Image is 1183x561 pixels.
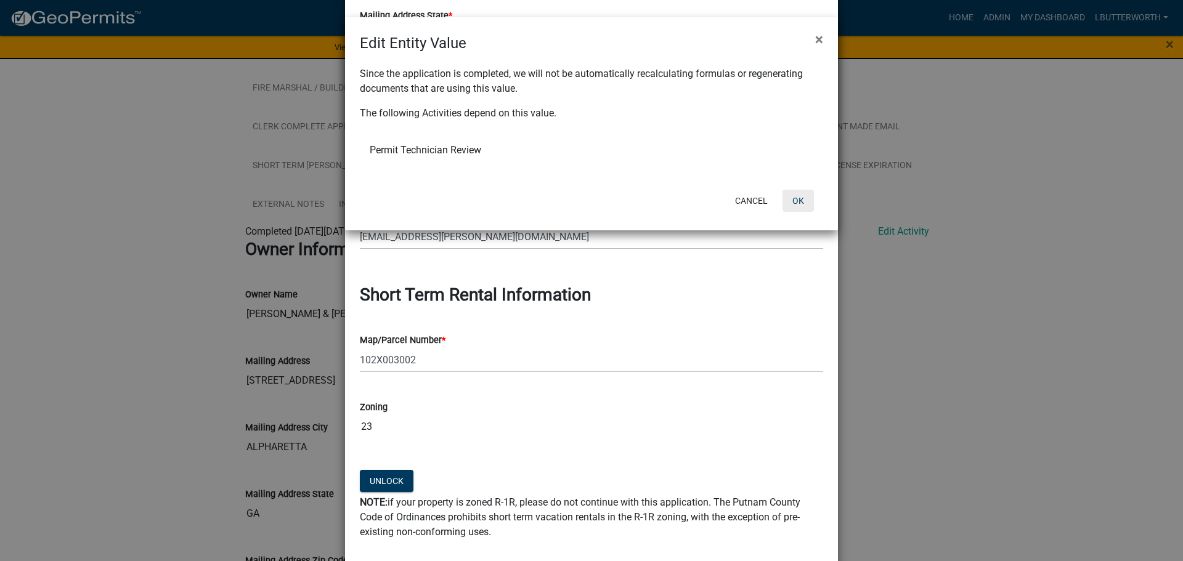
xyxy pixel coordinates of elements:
button: Cancel [725,190,778,212]
p: The following Activities depend on this value. [360,106,823,121]
span: × [815,31,823,48]
h4: Edit Entity Value [360,32,466,54]
button: OK [783,190,814,212]
p: Since the application is completed, we will not be automatically recalculating formulas or regene... [360,67,823,96]
li: Permit Technician Review [360,135,823,165]
button: Close [805,22,833,57]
